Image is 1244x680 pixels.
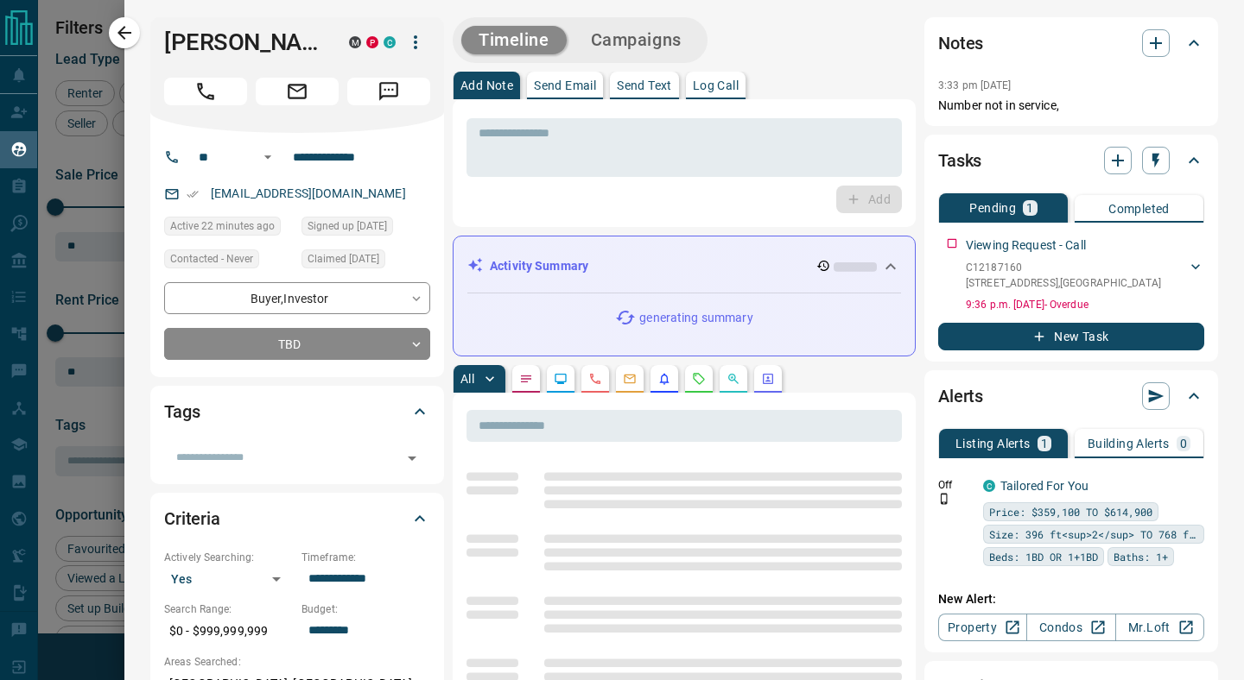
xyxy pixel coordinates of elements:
p: Search Range: [164,601,293,617]
p: $0 - $999,999,999 [164,617,293,645]
p: Activity Summary [490,257,588,275]
p: Completed [1108,203,1170,215]
a: Condos [1026,614,1115,641]
p: New Alert: [938,590,1204,608]
p: Off [938,477,973,493]
p: 9:36 p.m. [DATE] - Overdue [966,297,1204,312]
svg: Push Notification Only [938,493,950,505]
p: Send Email [534,79,596,91]
div: Notes [938,22,1204,64]
h2: Tasks [938,147,981,174]
p: Actively Searching: [164,550,293,565]
p: Send Text [617,79,672,91]
p: Add Note [460,79,513,91]
p: 3:33 pm [DATE] [938,79,1012,91]
a: [EMAIL_ADDRESS][DOMAIN_NAME] [211,186,406,200]
div: condos.ca [983,480,995,492]
div: Buyer , Investor [164,282,430,314]
span: Beds: 1BD OR 1+1BD [989,548,1098,565]
p: Building Alerts [1088,438,1170,450]
span: Claimed [DATE] [308,250,379,268]
div: Criteria [164,498,430,539]
button: Timeline [461,26,567,54]
div: condos.ca [384,36,396,48]
svg: Requests [692,372,706,386]
span: Signed up [DATE] [308,217,387,235]
div: mrloft.ca [349,36,361,48]
svg: Calls [588,372,602,386]
button: New Task [938,323,1204,350]
div: Thu Jul 31 2025 [301,249,430,274]
svg: Emails [623,372,637,386]
span: Active 22 minutes ago [170,217,275,235]
div: Tasks [938,140,1204,181]
span: Size: 396 ft<sup>2</sup> TO 768 ft<sup>2</sup> [989,526,1198,543]
span: Email [256,78,339,105]
div: property.ca [366,36,378,48]
div: Yes [164,565,293,593]
span: Call [164,78,247,105]
svg: Opportunities [727,372,740,386]
a: Mr.Loft [1115,614,1204,641]
span: Baths: 1+ [1114,548,1168,565]
p: Pending [969,202,1016,214]
div: Tue Sep 05 2017 [301,217,430,241]
div: Alerts [938,375,1204,417]
p: All [460,373,474,385]
div: Activity Summary [467,250,901,282]
button: Campaigns [574,26,699,54]
p: Viewing Request - Call [966,236,1086,255]
span: Message [347,78,430,105]
svg: Agent Actions [761,372,775,386]
p: C12187160 [966,260,1161,275]
div: TBD [164,328,430,360]
p: Listing Alerts [955,438,1031,450]
h2: Tags [164,398,200,425]
p: Log Call [693,79,739,91]
h2: Criteria [164,505,220,532]
p: Areas Searched: [164,654,430,670]
span: Contacted - Never [170,250,253,268]
span: Price: $359,100 TO $614,900 [989,503,1152,520]
p: 0 [1180,438,1187,450]
p: Number not in service, [938,97,1204,115]
p: 1 [1026,202,1033,214]
div: Tue Oct 14 2025 [164,217,293,241]
h1: [PERSON_NAME] [164,28,323,56]
svg: Notes [519,372,533,386]
p: Budget: [301,601,430,617]
button: Open [257,147,278,167]
p: [STREET_ADDRESS] , [GEOGRAPHIC_DATA] [966,275,1161,291]
a: Tailored For You [1000,479,1088,493]
div: Tags [164,391,430,432]
h2: Notes [938,29,983,57]
svg: Email Verified [187,188,199,200]
p: Timeframe: [301,550,430,565]
svg: Listing Alerts [657,372,671,386]
p: 1 [1041,438,1048,450]
svg: Lead Browsing Activity [554,372,568,386]
h2: Alerts [938,382,983,410]
p: generating summary [639,309,752,327]
div: C12187160[STREET_ADDRESS],[GEOGRAPHIC_DATA] [966,256,1204,294]
a: Property [938,614,1027,641]
button: Open [400,446,424,470]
